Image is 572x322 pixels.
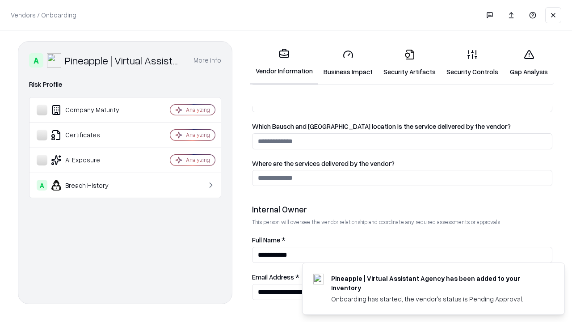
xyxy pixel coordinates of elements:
div: Onboarding has started, the vendor's status is Pending Approval. [331,294,543,304]
label: Email Address * [252,274,552,280]
a: Business Impact [318,42,378,84]
p: This person will oversee the vendor relationship and coordinate any required assessments or appro... [252,218,552,226]
a: Vendor Information [250,41,318,85]
a: Security Artifacts [378,42,441,84]
p: Vendors / Onboarding [11,10,76,20]
div: A [37,180,47,191]
label: Full Name * [252,237,552,243]
div: Company Maturity [37,105,143,115]
a: Security Controls [441,42,504,84]
div: Pineapple | Virtual Assistant Agency [65,53,183,68]
a: Gap Analysis [504,42,554,84]
label: Which Bausch and [GEOGRAPHIC_DATA] location is the service delivered by the vendor? [252,123,552,130]
div: Pineapple | Virtual Assistant Agency has been added to your inventory [331,274,543,292]
div: Breach History [37,180,143,191]
div: Analyzing [186,156,210,164]
div: Risk Profile [29,79,221,90]
div: AI Exposure [37,155,143,165]
div: Certificates [37,130,143,140]
div: Analyzing [186,131,210,139]
button: More info [193,52,221,68]
div: A [29,53,43,68]
div: Analyzing [186,106,210,114]
div: Internal Owner [252,204,552,215]
label: Where are the services delivered by the vendor? [252,160,552,167]
img: Pineapple | Virtual Assistant Agency [47,53,61,68]
img: trypineapple.com [313,274,324,284]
